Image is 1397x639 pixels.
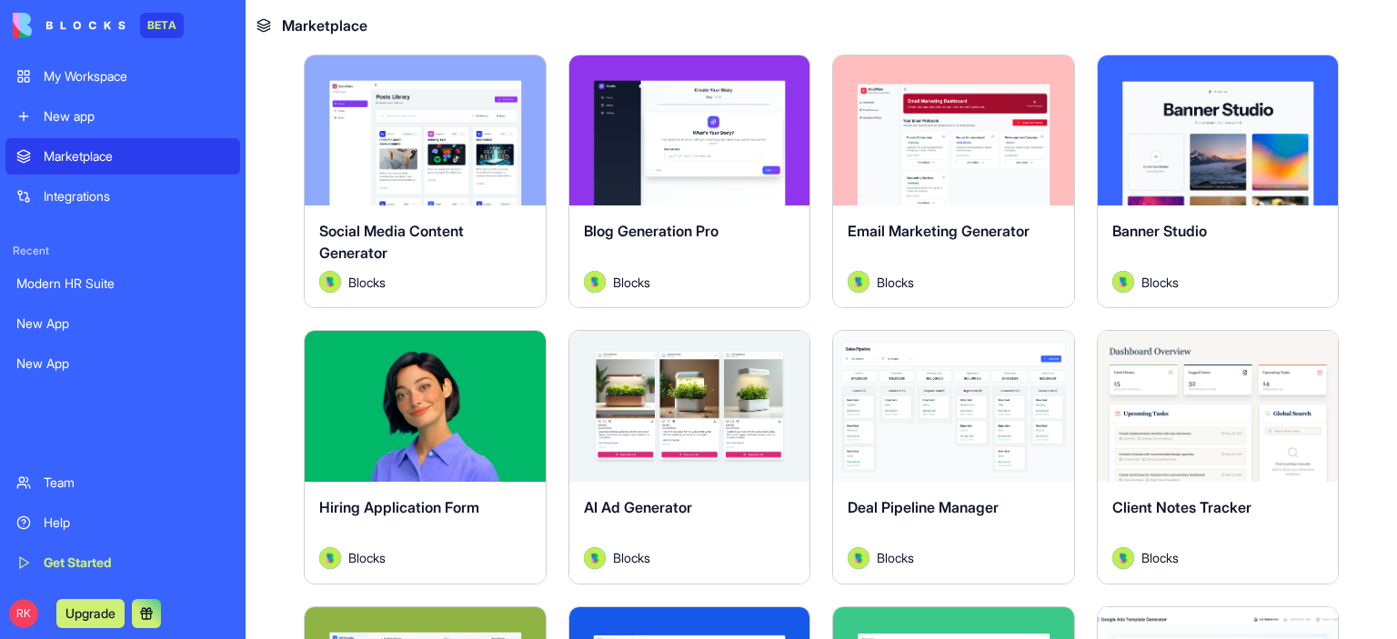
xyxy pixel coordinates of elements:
a: Social Media Content GeneratorAvatarBlocks [304,55,547,308]
img: logo [13,13,126,38]
span: Recent [5,244,240,258]
span: Blocks [1141,548,1179,567]
a: Banner StudioAvatarBlocks [1097,55,1340,308]
span: Blocks [348,548,386,567]
span: Marketplace [282,15,367,36]
span: Blog Generation Pro [584,222,719,240]
a: BETA [13,13,184,38]
a: Help [5,504,240,541]
div: New App [16,354,229,373]
span: AI Ad Generator [584,498,692,516]
span: Client Notes Tracker [1112,498,1251,516]
div: Team [44,474,229,492]
img: Avatar [319,271,341,293]
img: Avatar [848,271,869,293]
a: New App [5,345,240,382]
span: Blocks [1141,273,1179,292]
button: Upgrade [56,599,125,628]
div: New app [44,107,229,125]
a: Email Marketing GeneratorAvatarBlocks [832,55,1075,308]
a: Upgrade [56,604,125,622]
span: Blocks [877,273,914,292]
div: My Workspace [44,67,229,85]
img: Avatar [848,547,869,569]
a: Deal Pipeline ManagerAvatarBlocks [832,330,1075,584]
span: Blocks [613,273,650,292]
a: Hiring Application FormAvatarBlocks [304,330,547,584]
a: My Workspace [5,58,240,95]
img: Avatar [1112,547,1134,569]
span: Blocks [348,273,386,292]
a: New app [5,98,240,135]
span: Hiring Application Form [319,498,479,516]
a: Team [5,464,240,501]
div: Modern HR Suite [16,275,229,293]
div: BETA [140,13,184,38]
a: Integrations [5,178,240,215]
a: Blog Generation ProAvatarBlocks [568,55,811,308]
span: Banner Studio [1112,222,1207,240]
a: Client Notes TrackerAvatarBlocks [1097,330,1340,584]
img: Avatar [1112,271,1134,293]
img: Avatar [319,547,341,569]
img: Avatar [584,547,606,569]
span: Blocks [613,548,650,567]
a: Get Started [5,544,240,581]
div: Help [44,514,229,532]
span: Social Media Content Generator [319,222,464,262]
span: Email Marketing Generator [848,222,1030,240]
div: Marketplace [44,147,229,165]
span: RK [9,599,38,628]
a: New App [5,305,240,342]
div: Integrations [44,187,229,205]
div: New App [16,315,229,333]
span: Deal Pipeline Manager [848,498,999,516]
div: Get Started [44,554,229,572]
a: Modern HR Suite [5,265,240,302]
a: Marketplace [5,138,240,175]
span: Blocks [877,548,914,567]
img: Avatar [584,271,606,293]
a: AI Ad GeneratorAvatarBlocks [568,330,811,584]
